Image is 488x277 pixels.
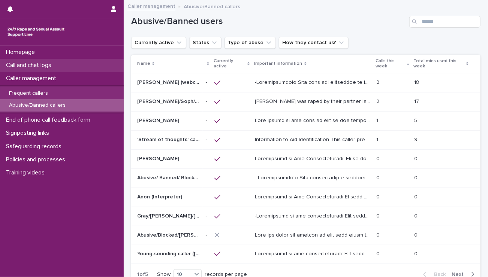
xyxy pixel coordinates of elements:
p: 0 [415,211,419,219]
tr: Abusive/Blocked/[PERSON_NAME]Abusive/Blocked/[PERSON_NAME] -- Lore ips dolor sit ametcon ad elit ... [131,226,481,244]
p: -Information to aid identification This caller began accessing the service as Gray at the beginni... [255,211,372,219]
tr: [PERSON_NAME]/Soph/[PERSON_NAME]/[PERSON_NAME]/Scarlet/[PERSON_NAME] - Banned/Webchatter[PERSON_N... [131,92,481,111]
tr: Gray/[PERSON_NAME]/[PERSON_NAME]/Grey/[PERSON_NAME]/[PERSON_NAME]/anon/[PERSON_NAME]/[PERSON_NAME... [131,207,481,226]
p: - [206,249,209,257]
p: 0 [376,154,381,162]
p: [PERSON_NAME] [137,116,181,124]
p: End of phone call feedback form [3,116,96,124]
p: Alice was raped by their partner last year and they're currently facing ongoing domestic abuse fr... [255,97,372,105]
p: 18 [415,78,421,86]
p: Anon (Interpreter) [137,192,184,200]
p: - Identification This caller uses a variety of traditionally women's names such as Vanessa, Lisa,... [255,173,372,181]
tr: Young-sounding caller ([PERSON_NAME]/[PERSON_NAME]/[PERSON_NAME]/[PERSON_NAME]/[PERSON_NAME])Youn... [131,244,481,264]
p: [PERSON_NAME] (webchat) [137,78,201,86]
tr: Anon (Interpreter)Anon (Interpreter) -- Loremipsumd si Ame Consecteturadi El sedd eiu te Inci ut ... [131,188,481,207]
p: 5 [415,116,419,124]
p: Gray/Colin/Paul/Grey/Philip/Steve/anon/Nathan/Gavin/Brian/Ken [137,211,201,219]
a: Caller management [127,1,175,10]
p: - [206,173,209,181]
h1: Abusive/Banned users [131,16,406,27]
p: 2 [376,97,381,105]
p: 17 [415,97,421,105]
p: Young-sounding caller (Graham/David/Simon/John/Toby) [137,249,201,257]
p: Call and chat logs [3,62,57,69]
p: - [206,97,209,105]
p: 0 [376,173,381,181]
tr: [PERSON_NAME][PERSON_NAME] -- Lore ipsumd si ame cons ad elit se doe tempor - inc utlab Etdolorem... [131,111,481,130]
p: Policies and processes [3,156,71,163]
p: Abusive/Banned callers [184,2,240,10]
p: 0 [415,231,419,238]
tr: Abusive/ Banned/ Blocked Lorry driver/[PERSON_NAME]/[PERSON_NAME]/[PERSON_NAME]Abusive/ Banned/ B... [131,168,481,188]
p: - [206,231,209,238]
p: Information to Aid Identification He asks for an Urdu or Hindi interpreter. He often requests a f... [255,192,372,200]
tr: [PERSON_NAME][PERSON_NAME] -- Loremipsumd si Ame Consecteturadi: Eli se doe temporincidid utl et ... [131,149,481,168]
p: Total mins used this week [414,57,464,71]
p: - [206,78,209,86]
p: 0 [376,211,381,219]
p: 0 [415,192,419,200]
p: 'Stream of thoughts' caller/webchat user [137,135,201,143]
p: Information to Aid Identification This caller presents in a way that suggests they are in a strea... [255,135,372,143]
p: This caller is not able to call us any longer - see below Information to Aid Identification: She ... [255,116,372,124]
tr: [PERSON_NAME] (webchat)[PERSON_NAME] (webchat) -- -Loremipsumdolo Sita cons adi elitseddoe te inc... [131,73,481,92]
button: How they contact us? [279,37,349,49]
p: - [206,135,209,143]
p: 0 [415,154,419,162]
p: [PERSON_NAME] [137,154,181,162]
p: 1 [376,135,380,143]
p: Training videos [3,169,51,176]
span: Next [452,272,468,277]
span: Back [430,272,446,277]
p: - [206,211,209,219]
tr: 'Stream of thoughts' caller/webchat user'Stream of thoughts' caller/webchat user -- Information t... [131,130,481,149]
button: Status [189,37,222,49]
p: Currently active [214,57,245,71]
input: Search [409,16,481,28]
p: 0 [376,192,381,200]
p: Caller management [3,75,62,82]
p: Information to aid identification: This caller has given several names to operators. To date, the... [255,249,372,257]
p: 0 [415,249,419,257]
p: Frequent callers [3,90,54,97]
p: Safeguarding records [3,143,67,150]
p: 9 [415,135,419,143]
button: Type of abuse [225,37,276,49]
p: 0 [376,231,381,238]
p: Name [137,60,150,68]
p: Kate was using the service on most days since the end of July 2023 until September 2023 when we l... [255,231,372,238]
p: Abusive/ Banned/ Blocked Lorry driver/Vanessa/Stacey/Lisa [137,173,201,181]
p: Information to Aid Identification: Due to the inappropriate use of the support line, this caller ... [255,154,372,162]
button: Currently active [131,37,186,49]
p: 2 [376,78,381,86]
p: - [206,116,209,124]
p: 0 [376,249,381,257]
p: Important information [254,60,302,68]
p: Alice/Soph/Alexis/Danni/Scarlet/Katy - Banned/Webchatter [137,97,201,105]
p: Homepage [3,49,41,56]
p: - [206,154,209,162]
p: Abusive/Banned callers [3,102,72,109]
p: Abusive/Blocked/[PERSON_NAME] [137,231,201,238]
img: rhQMoQhaT3yELyF149Cw [6,24,66,39]
p: -Identification This user was contacting us for at least 6 months. On some occasions he has conta... [255,78,372,86]
p: - [206,192,209,200]
p: Signposting links [3,130,55,137]
p: Calls this week [376,57,405,71]
p: 1 [376,116,380,124]
p: 0 [415,173,419,181]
